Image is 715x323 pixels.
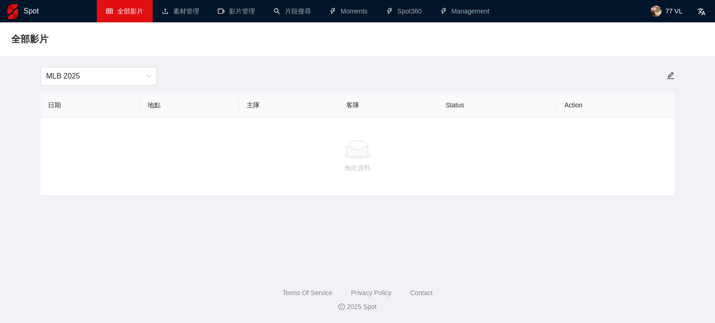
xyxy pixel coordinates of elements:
a: thunderboltMoments [330,7,368,15]
span: edit [667,72,675,79]
span: 全部影片 [117,7,143,15]
a: Privacy Policy [351,289,391,297]
th: 客隊 [339,92,438,118]
th: 日期 [40,92,140,118]
a: Terms Of Service [283,289,332,297]
a: video-camera影片管理 [218,7,255,15]
a: thunderboltManagement [440,7,490,15]
div: 2025 Spot [7,302,708,312]
img: avatar [650,6,661,17]
th: 主隊 [239,92,339,118]
span: table [106,8,113,14]
a: search片段搜尋 [274,7,311,15]
a: thunderboltSpot360 [386,7,422,15]
th: 地點 [140,92,240,118]
div: 無此資料 [48,163,667,173]
span: MLB 2025 [46,67,151,85]
a: upload素材管理 [162,7,199,15]
img: logo [7,4,18,19]
span: copyright [338,303,345,310]
a: Contact [410,289,432,297]
th: Action [557,92,675,118]
th: Status [438,92,557,118]
span: 全部影片 [11,32,48,46]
